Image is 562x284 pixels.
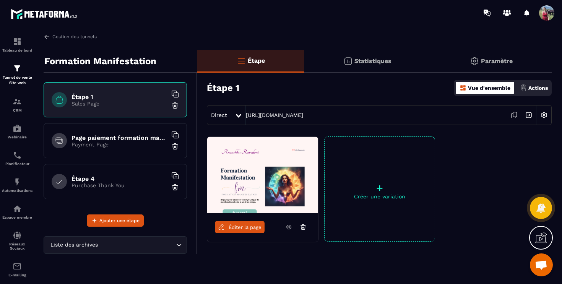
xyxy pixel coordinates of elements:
p: Planificateur [2,162,32,166]
h6: Page paiement formation manifestation [71,134,167,141]
img: logo [11,7,80,21]
p: CRM [2,108,32,112]
a: Éditer la page [215,221,265,233]
p: Automatisations [2,188,32,193]
span: Direct [211,112,227,118]
a: formationformationTableau de bord [2,31,32,58]
p: Étape [248,57,265,64]
a: schedulerschedulerPlanificateur [2,145,32,172]
a: Gestion des tunnels [44,33,97,40]
p: Payment Page [71,141,167,148]
p: Actions [528,85,548,91]
img: actions.d6e523a2.png [520,84,527,91]
p: + [325,183,435,193]
p: Statistiques [354,57,391,65]
p: Tableau de bord [2,48,32,52]
img: image [207,137,318,213]
img: dashboard-orange.40269519.svg [460,84,466,91]
img: scheduler [13,151,22,160]
img: setting-w.858f3a88.svg [537,108,551,122]
p: Réseaux Sociaux [2,242,32,250]
a: social-networksocial-networkRéseaux Sociaux [2,225,32,256]
img: formation [13,64,22,73]
img: formation [13,97,22,106]
p: Tunnel de vente Site web [2,75,32,86]
img: trash [171,183,179,191]
p: Purchase Thank You [71,182,167,188]
img: trash [171,102,179,109]
img: formation [13,37,22,46]
img: arrow [44,33,50,40]
a: automationsautomationsWebinaire [2,118,32,145]
img: automations [13,204,22,213]
p: Paramètre [481,57,513,65]
p: Vue d'ensemble [468,85,510,91]
p: E-mailing [2,273,32,277]
img: social-network [13,231,22,240]
span: Éditer la page [229,224,262,230]
span: Liste des archives [49,241,99,249]
img: trash [171,143,179,150]
a: [URL][DOMAIN_NAME] [246,112,303,118]
input: Search for option [99,241,174,249]
img: stats.20deebd0.svg [343,57,352,66]
h6: Étape 4 [71,175,167,182]
h6: Étape 1 [71,93,167,101]
img: bars-o.4a397970.svg [237,56,246,65]
img: automations [13,124,22,133]
div: Search for option [44,236,187,254]
p: Sales Page [71,101,167,107]
p: Créer une variation [325,193,435,200]
a: formationformationTunnel de vente Site web [2,58,32,91]
img: automations [13,177,22,187]
img: arrow-next.bcc2205e.svg [521,108,536,122]
p: Espace membre [2,215,32,219]
img: setting-gr.5f69749f.svg [470,57,479,66]
p: Webinaire [2,135,32,139]
a: automationsautomationsAutomatisations [2,172,32,198]
a: emailemailE-mailing [2,256,32,283]
img: email [13,262,22,271]
h3: Étape 1 [207,83,239,93]
button: Ajouter une étape [87,214,144,227]
a: formationformationCRM [2,91,32,118]
span: Ajouter une étape [99,217,140,224]
div: Ouvrir le chat [530,253,553,276]
a: automationsautomationsEspace membre [2,198,32,225]
p: Formation Manifestation [44,54,156,69]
